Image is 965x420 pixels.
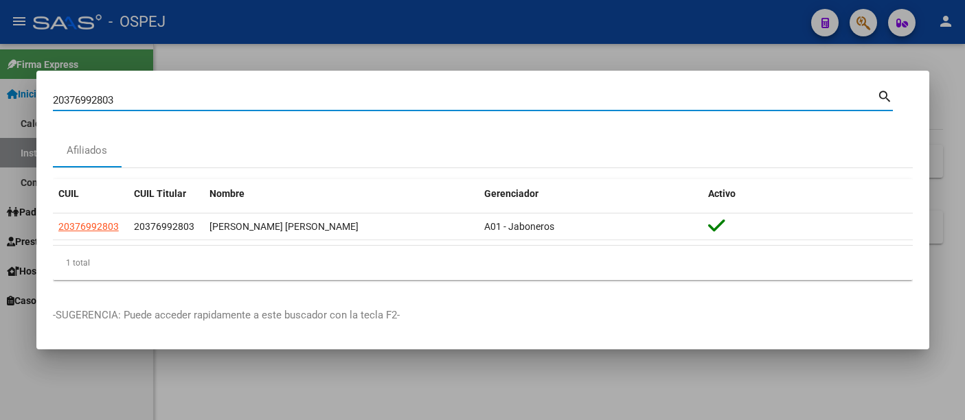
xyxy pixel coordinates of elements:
span: CUIL Titular [134,188,186,199]
span: Activo [708,188,736,199]
span: A01 - Jaboneros [484,221,554,232]
datatable-header-cell: Gerenciador [479,179,703,209]
span: CUIL [58,188,79,199]
div: 1 total [53,246,913,280]
span: 20376992803 [134,221,194,232]
div: Afiliados [67,143,107,159]
span: Gerenciador [484,188,538,199]
datatable-header-cell: Nombre [204,179,479,209]
datatable-header-cell: CUIL [53,179,128,209]
datatable-header-cell: Activo [703,179,913,209]
mat-icon: search [877,87,893,104]
span: 20376992803 [58,221,119,232]
datatable-header-cell: CUIL Titular [128,179,204,209]
p: -SUGERENCIA: Puede acceder rapidamente a este buscador con la tecla F2- [53,307,913,323]
span: Nombre [209,188,245,199]
iframe: Intercom live chat [918,373,951,406]
div: [PERSON_NAME] [PERSON_NAME] [209,219,473,235]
